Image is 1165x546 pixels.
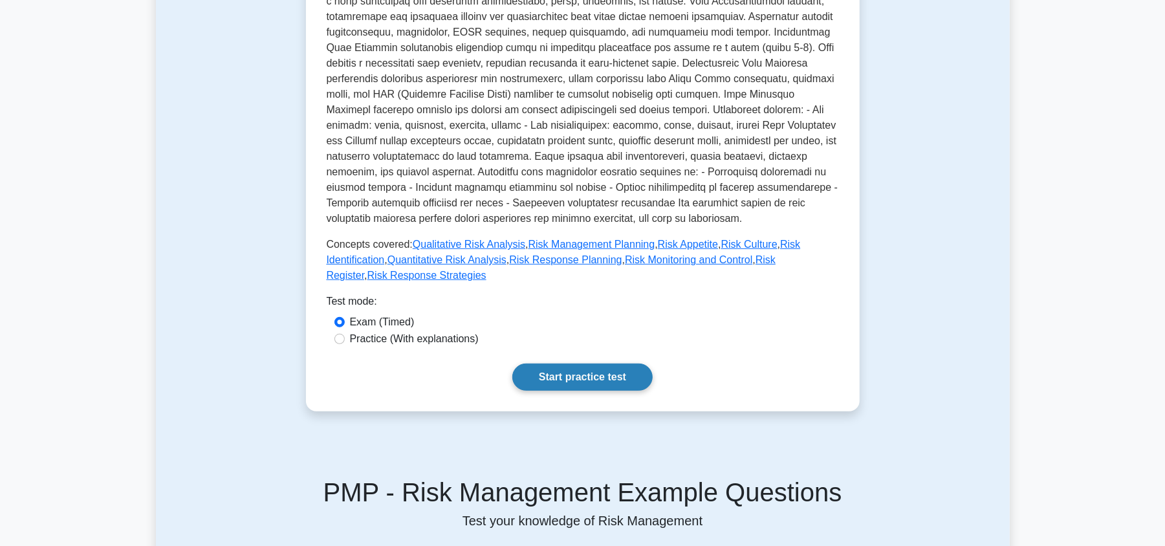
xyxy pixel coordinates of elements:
p: Concepts covered: , , , , , , , , , [327,237,839,283]
a: Risk Identification [327,239,801,265]
a: Qualitative Risk Analysis [413,239,525,250]
a: Risk Response Strategies [367,270,486,281]
label: Practice (With explanations) [350,331,479,347]
p: Test your knowledge of Risk Management [164,513,1002,529]
label: Exam (Timed) [350,314,415,330]
h5: PMP - Risk Management Example Questions [164,477,1002,508]
a: Risk Monitoring and Control [625,254,752,265]
div: Test mode: [327,294,839,314]
a: Start practice test [512,364,653,391]
a: Risk Appetite [658,239,718,250]
a: Risk Management Planning [528,239,655,250]
a: Risk Culture [721,239,778,250]
a: Risk Response Planning [509,254,622,265]
a: Quantitative Risk Analysis [387,254,506,265]
a: Risk Register [327,254,776,281]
